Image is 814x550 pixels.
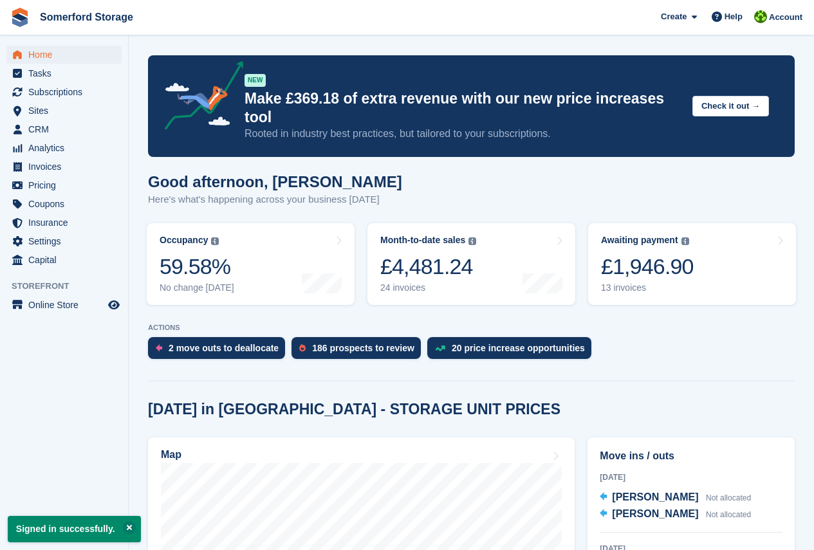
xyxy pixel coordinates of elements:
[35,6,138,28] a: Somerford Storage
[312,343,414,353] div: 186 prospects to review
[600,490,751,506] a: [PERSON_NAME] Not allocated
[211,237,219,245] img: icon-info-grey-7440780725fd019a000dd9b08b2336e03edf1995a4989e88bcd33f0948082b44.svg
[692,96,769,117] button: Check it out →
[769,11,802,24] span: Account
[380,253,476,280] div: £4,481.24
[600,448,782,464] h2: Move ins / outs
[588,223,796,305] a: Awaiting payment £1,946.90 13 invoices
[6,120,122,138] a: menu
[427,337,598,365] a: 20 price increase opportunities
[154,61,244,134] img: price-adjustments-announcement-icon-8257ccfd72463d97f412b2fc003d46551f7dbcb40ab6d574587a9cd5c0d94...
[28,296,106,314] span: Online Store
[161,449,181,461] h2: Map
[148,337,291,365] a: 2 move outs to deallocate
[147,223,355,305] a: Occupancy 59.58% No change [DATE]
[10,8,30,27] img: stora-icon-8386f47178a22dfd0bd8f6a31ec36ba5ce8667c1dd55bd0f319d3a0aa187defe.svg
[725,10,743,23] span: Help
[6,102,122,120] a: menu
[601,253,694,280] div: £1,946.90
[6,64,122,82] a: menu
[601,282,694,293] div: 13 invoices
[6,176,122,194] a: menu
[160,235,208,246] div: Occupancy
[706,493,751,502] span: Not allocated
[380,235,465,246] div: Month-to-date sales
[148,324,795,332] p: ACTIONS
[8,516,141,542] p: Signed in successfully.
[435,345,445,351] img: price_increase_opportunities-93ffe204e8149a01c8c9dc8f82e8f89637d9d84a8eef4429ea346261dce0b2c0.svg
[28,139,106,157] span: Analytics
[601,235,678,246] div: Awaiting payment
[6,214,122,232] a: menu
[661,10,687,23] span: Create
[28,158,106,176] span: Invoices
[28,176,106,194] span: Pricing
[612,491,698,502] span: [PERSON_NAME]
[148,173,402,190] h1: Good afternoon, [PERSON_NAME]
[28,232,106,250] span: Settings
[600,472,782,483] div: [DATE]
[291,337,427,365] a: 186 prospects to review
[6,195,122,213] a: menu
[160,253,234,280] div: 59.58%
[106,297,122,313] a: Preview store
[6,46,122,64] a: menu
[6,251,122,269] a: menu
[299,344,306,352] img: prospect-51fa495bee0391a8d652442698ab0144808aea92771e9ea1ae160a38d050c398.svg
[6,158,122,176] a: menu
[600,506,751,523] a: [PERSON_NAME] Not allocated
[6,232,122,250] a: menu
[12,280,128,293] span: Storefront
[28,46,106,64] span: Home
[28,64,106,82] span: Tasks
[367,223,575,305] a: Month-to-date sales £4,481.24 24 invoices
[28,120,106,138] span: CRM
[452,343,585,353] div: 20 price increase opportunities
[28,214,106,232] span: Insurance
[28,102,106,120] span: Sites
[28,83,106,101] span: Subscriptions
[245,74,266,87] div: NEW
[612,508,698,519] span: [PERSON_NAME]
[148,192,402,207] p: Here's what's happening across your business [DATE]
[28,195,106,213] span: Coupons
[6,296,122,314] a: menu
[468,237,476,245] img: icon-info-grey-7440780725fd019a000dd9b08b2336e03edf1995a4989e88bcd33f0948082b44.svg
[156,344,162,352] img: move_outs_to_deallocate_icon-f764333ba52eb49d3ac5e1228854f67142a1ed5810a6f6cc68b1a99e826820c5.svg
[160,282,234,293] div: No change [DATE]
[169,343,279,353] div: 2 move outs to deallocate
[6,139,122,157] a: menu
[28,251,106,269] span: Capital
[754,10,767,23] img: Michael Llewellen Palmer
[245,127,682,141] p: Rooted in industry best practices, but tailored to your subscriptions.
[245,89,682,127] p: Make £369.18 of extra revenue with our new price increases tool
[706,510,751,519] span: Not allocated
[380,282,476,293] div: 24 invoices
[148,401,560,418] h2: [DATE] in [GEOGRAPHIC_DATA] - STORAGE UNIT PRICES
[681,237,689,245] img: icon-info-grey-7440780725fd019a000dd9b08b2336e03edf1995a4989e88bcd33f0948082b44.svg
[6,83,122,101] a: menu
